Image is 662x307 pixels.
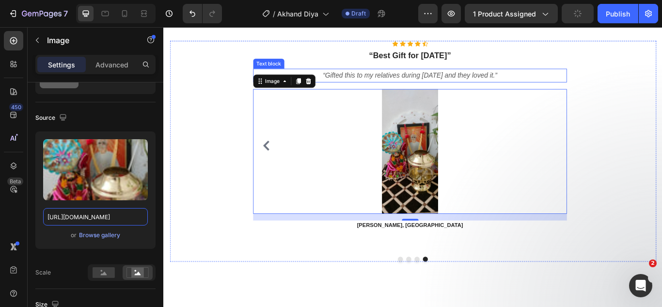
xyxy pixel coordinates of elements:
[35,112,69,125] div: Source
[163,27,662,307] iframe: Design area
[43,139,148,200] img: preview-image
[273,9,275,19] span: /
[116,59,137,67] div: Image
[9,103,23,111] div: 450
[7,178,23,185] div: Beta
[293,268,299,274] button: Dot
[95,60,128,70] p: Advanced
[183,4,222,23] div: Undo/Redo
[71,229,77,241] span: or
[79,230,121,240] button: Browse gallery
[351,9,366,18] span: Draft
[606,9,630,19] div: Publish
[302,268,308,274] button: Dot
[4,4,72,23] button: 7
[473,9,536,19] span: 1 product assigned
[649,259,657,267] span: 2
[35,268,51,277] div: Scale
[63,8,68,19] p: 7
[277,9,318,19] span: Akhand Diya
[79,231,120,240] div: Browse gallery
[598,4,638,23] button: Publish
[273,268,279,274] button: Dot
[186,52,389,60] i: “Gifted this to my relatives during [DATE] and they loved it.”
[48,60,75,70] p: Settings
[283,268,289,274] button: Dot
[105,226,469,236] p: [PERSON_NAME], [GEOGRAPHIC_DATA]
[43,208,148,226] input: https://example.com/image.jpg
[215,72,360,218] img: 710WEHMJfZL.jpg
[465,4,558,23] button: 1 product assigned
[47,34,129,46] p: Image
[239,28,335,38] strong: “Best Gift for [DATE]”
[106,38,139,47] div: Text block
[629,274,652,297] iframe: Intercom live chat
